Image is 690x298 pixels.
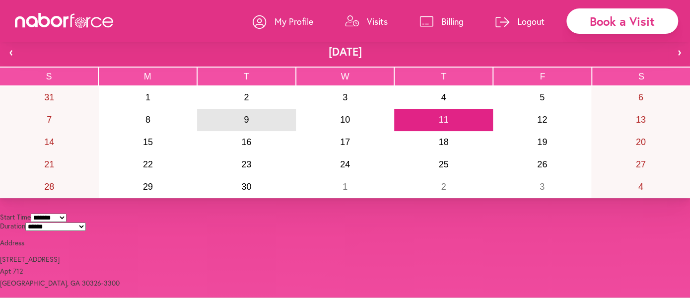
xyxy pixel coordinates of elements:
abbr: September 22, 2025 [143,159,153,169]
abbr: Sunday [46,72,52,81]
abbr: October 2, 2025 [441,182,446,192]
button: September 5, 2025 [493,86,592,109]
a: Logout [495,6,545,36]
button: September 24, 2025 [296,153,395,176]
button: October 4, 2025 [591,176,690,198]
button: October 3, 2025 [493,176,592,198]
p: Billing [441,15,464,27]
abbr: September 7, 2025 [47,115,52,125]
abbr: October 1, 2025 [343,182,347,192]
p: My Profile [275,15,313,27]
button: September 4, 2025 [394,86,493,109]
abbr: September 16, 2025 [241,137,251,147]
abbr: September 9, 2025 [244,115,249,125]
button: October 1, 2025 [296,176,395,198]
abbr: September 1, 2025 [145,92,150,102]
button: September 26, 2025 [493,153,592,176]
button: [DATE] [22,37,668,67]
button: September 18, 2025 [394,131,493,153]
abbr: September 30, 2025 [241,182,251,192]
abbr: September 18, 2025 [439,137,449,147]
button: September 15, 2025 [99,131,198,153]
abbr: September 23, 2025 [241,159,251,169]
p: Visits [367,15,388,27]
button: September 16, 2025 [197,131,296,153]
abbr: September 29, 2025 [143,182,153,192]
button: September 17, 2025 [296,131,395,153]
abbr: September 3, 2025 [343,92,347,102]
abbr: September 28, 2025 [44,182,54,192]
button: › [668,37,690,67]
abbr: Tuesday [244,72,249,81]
abbr: October 3, 2025 [540,182,545,192]
abbr: October 4, 2025 [638,182,643,192]
abbr: Saturday [638,72,644,81]
abbr: Thursday [441,72,446,81]
a: Visits [345,6,388,36]
abbr: Monday [144,72,151,81]
button: September 8, 2025 [99,109,198,131]
button: September 1, 2025 [99,86,198,109]
abbr: Wednesday [341,72,349,81]
abbr: August 31, 2025 [44,92,54,102]
button: September 27, 2025 [591,153,690,176]
abbr: September 14, 2025 [44,137,54,147]
abbr: September 11, 2025 [439,115,449,125]
button: September 6, 2025 [591,86,690,109]
button: September 12, 2025 [493,109,592,131]
div: Book a Visit [566,8,678,34]
abbr: Friday [540,72,545,81]
button: September 19, 2025 [493,131,592,153]
button: September 11, 2025 [394,109,493,131]
button: September 3, 2025 [296,86,395,109]
abbr: September 4, 2025 [441,92,446,102]
abbr: September 25, 2025 [439,159,449,169]
button: September 23, 2025 [197,153,296,176]
p: Logout [517,15,545,27]
a: My Profile [253,6,313,36]
abbr: September 13, 2025 [636,115,646,125]
abbr: September 6, 2025 [638,92,643,102]
button: September 30, 2025 [197,176,296,198]
abbr: September 10, 2025 [340,115,350,125]
button: October 2, 2025 [394,176,493,198]
abbr: September 12, 2025 [537,115,547,125]
button: September 25, 2025 [394,153,493,176]
button: September 10, 2025 [296,109,395,131]
abbr: September 24, 2025 [340,159,350,169]
abbr: September 5, 2025 [540,92,545,102]
abbr: September 20, 2025 [636,137,646,147]
button: September 20, 2025 [591,131,690,153]
abbr: September 21, 2025 [44,159,54,169]
abbr: September 17, 2025 [340,137,350,147]
button: September 9, 2025 [197,109,296,131]
abbr: September 2, 2025 [244,92,249,102]
abbr: September 19, 2025 [537,137,547,147]
a: Billing [419,6,464,36]
button: September 2, 2025 [197,86,296,109]
button: September 13, 2025 [591,109,690,131]
abbr: September 8, 2025 [145,115,150,125]
abbr: September 15, 2025 [143,137,153,147]
button: September 29, 2025 [99,176,198,198]
button: September 22, 2025 [99,153,198,176]
abbr: September 27, 2025 [636,159,646,169]
abbr: September 26, 2025 [537,159,547,169]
